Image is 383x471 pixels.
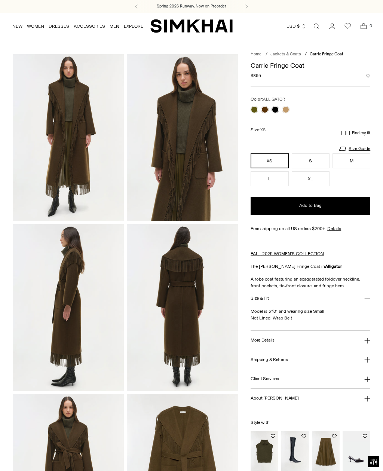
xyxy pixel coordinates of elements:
button: About [PERSON_NAME] [251,389,370,408]
button: Size & Fit [251,289,370,308]
button: S [292,153,330,168]
span: ALLIGATOR [263,97,285,102]
button: Add to Wishlist [363,434,367,438]
a: Spring 2026 Runway, Now on Preorder [157,3,226,9]
h6: Style with [251,420,370,425]
h3: About [PERSON_NAME] [251,396,298,401]
h3: Shipping & Returns [251,357,288,362]
p: A robe coat featuring an exaggerated foldover neckline, front pockets, tie-front closure, and fri... [251,276,370,289]
button: Add to Wishlist [366,73,370,78]
a: Size Guide [338,144,370,153]
div: / [266,51,267,58]
a: Open cart modal [356,19,371,34]
span: Add to Bag [299,202,322,209]
img: Carrie Fringe Coat [127,224,238,391]
a: Wishlist [340,19,355,34]
button: Shipping & Returns [251,350,370,369]
p: Model is 5'10" and wearing size Small Not Lined, Wrap Belt [251,308,370,321]
button: XS [251,153,288,168]
button: Add to Wishlist [332,434,337,438]
button: XL [292,171,330,186]
div: / [305,51,307,58]
span: XS [260,128,266,132]
button: Add to Wishlist [271,434,275,438]
button: USD $ [287,18,306,34]
h3: More Details [251,338,274,343]
label: Color: [251,96,285,103]
a: WOMEN [27,18,44,34]
a: Home [251,52,261,56]
div: Free shipping on all US orders $200+ [251,225,370,232]
strong: Alligator [325,264,342,269]
a: SIMKHAI [150,19,233,33]
h3: Client Services [251,376,279,381]
img: Carrie Fringe Coat [127,54,238,221]
button: Client Services [251,369,370,388]
a: Jackets & Coats [270,52,301,56]
span: 0 [367,22,374,29]
span: Carrie Fringe Coat [310,52,343,56]
button: L [251,171,288,186]
a: DRESSES [49,18,69,34]
iframe: Sign Up via Text for Offers [6,443,75,465]
label: Size: [251,126,266,134]
button: Add to Bag [251,197,370,215]
span: $895 [251,72,261,79]
a: MEN [110,18,119,34]
button: M [333,153,370,168]
a: EXPLORE [124,18,143,34]
a: NEW [12,18,22,34]
a: Go to the account page [325,19,340,34]
p: The [PERSON_NAME] Fringe Coat in [251,263,370,270]
nav: breadcrumbs [251,51,370,58]
img: Carrie Fringe Coat [13,224,124,391]
button: More Details [251,331,370,350]
h1: Carrie Fringe Coat [251,62,370,69]
img: Carrie Fringe Coat [13,54,124,221]
a: ACCESSORIES [74,18,105,34]
a: Open search modal [309,19,324,34]
a: Details [327,225,341,232]
button: Add to Wishlist [301,434,306,438]
h3: Size & Fit [251,296,269,301]
a: FALL 2025 WOMEN'S COLLECTION [251,251,324,256]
